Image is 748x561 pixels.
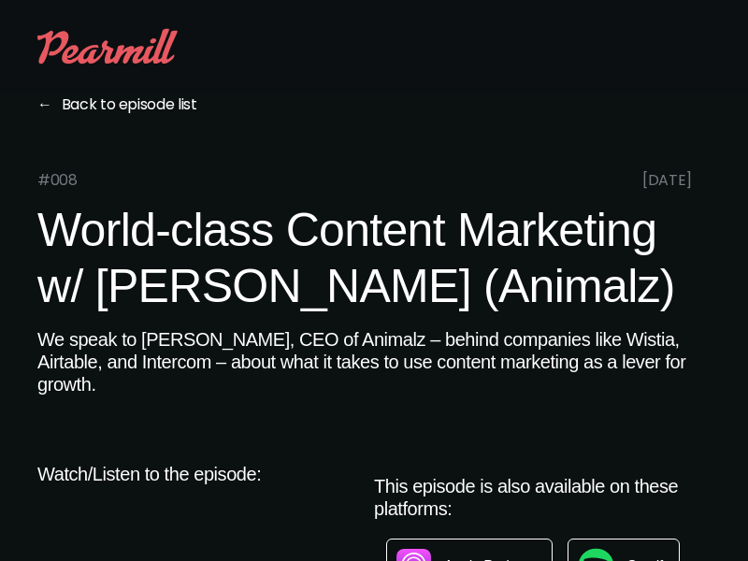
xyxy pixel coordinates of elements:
p: ← [37,93,52,117]
p: #008 [37,169,78,193]
h2: We speak to [PERSON_NAME], CEO of Animalz – behind companies like Wistia, Airtable, and Intercom ... [37,328,692,396]
img: Pearmill [37,28,178,65]
p: [DATE] [642,169,692,193]
h2: This episode is also available on these platforms: [374,475,692,520]
h2: Watch/Listen to the episode: [37,463,355,485]
h1: World-class Content Marketing w/ [PERSON_NAME] (Animalz) [37,202,692,314]
p: Back to episode list [62,93,197,117]
div: menu [654,19,711,75]
a: Back to episode list [62,93,207,132]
